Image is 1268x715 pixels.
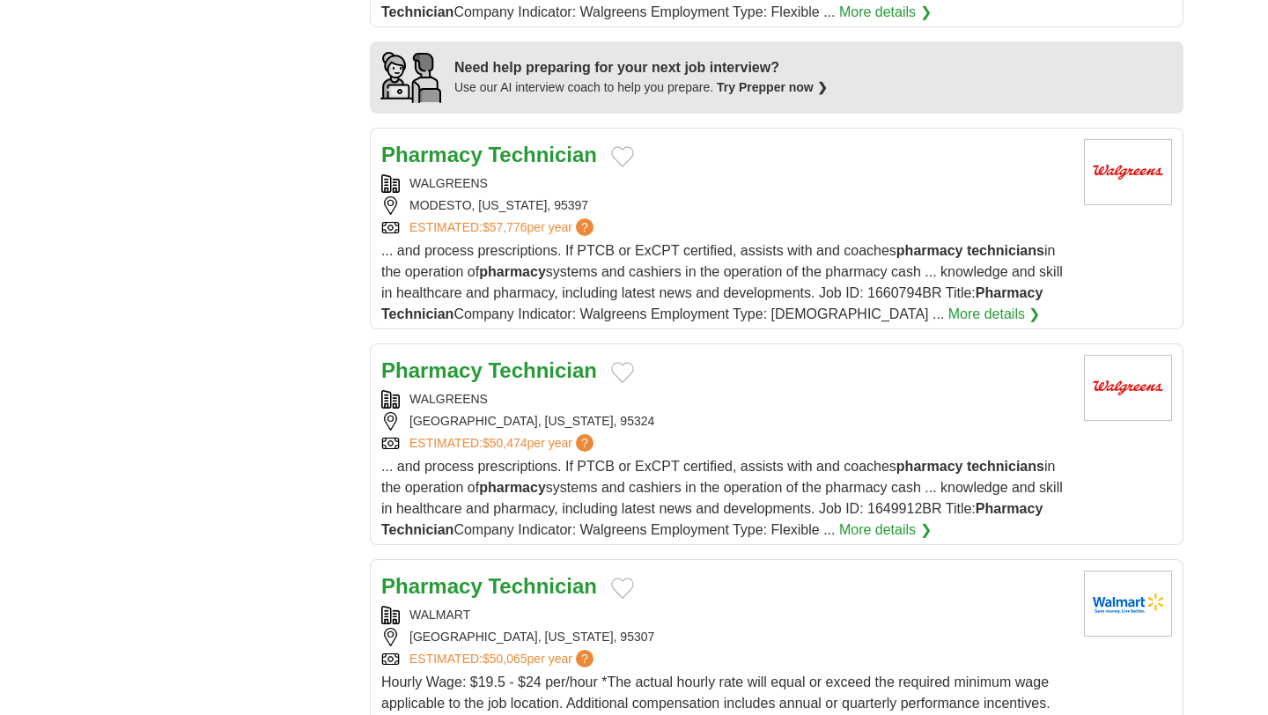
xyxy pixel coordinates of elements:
strong: Technician [381,306,453,321]
a: Pharmacy Technician [381,358,597,382]
strong: Technician [488,358,597,382]
div: MODESTO, [US_STATE], 95397 [381,196,1070,215]
strong: Pharmacy [976,285,1043,300]
strong: technicians [967,459,1044,474]
a: More details ❯ [839,520,932,541]
strong: Pharmacy [381,358,483,382]
a: ESTIMATED:$50,065per year? [409,650,597,668]
strong: Pharmacy [381,143,483,166]
div: Need help preparing for your next job interview? [454,57,828,78]
strong: pharmacy [896,243,963,258]
strong: technicians [967,243,1044,258]
a: WALMART [409,608,470,622]
div: Use our AI interview coach to help you prepare. [454,78,828,97]
button: Add to favorite jobs [611,578,634,599]
span: ... and process prescriptions. If PTCB or ExCPT certified, assists with and coaches in the operat... [381,243,1063,321]
strong: Technician [488,143,597,166]
strong: Technician [381,522,453,537]
a: More details ❯ [948,304,1041,325]
a: WALGREENS [409,392,488,406]
strong: pharmacy [479,264,546,279]
span: $57,776 [483,220,527,234]
button: Add to favorite jobs [611,362,634,383]
img: Walgreens logo [1084,355,1172,421]
img: Walgreens logo [1084,139,1172,205]
strong: Pharmacy [976,501,1043,516]
span: $50,474 [483,436,527,450]
span: ? [576,434,593,452]
img: Walmart logo [1084,571,1172,637]
a: ESTIMATED:$57,776per year? [409,218,597,237]
div: [GEOGRAPHIC_DATA], [US_STATE], 95324 [381,412,1070,431]
span: ? [576,650,593,667]
a: ESTIMATED:$50,474per year? [409,434,597,453]
span: ? [576,218,593,236]
span: ... and process prescriptions. If PTCB or ExCPT certified, assists with and coaches in the operat... [381,459,1063,537]
strong: pharmacy [479,480,546,495]
span: $50,065 [483,652,527,666]
strong: Pharmacy [381,574,483,598]
strong: Technician [381,4,453,19]
a: Pharmacy Technician [381,574,597,598]
div: [GEOGRAPHIC_DATA], [US_STATE], 95307 [381,628,1070,646]
a: Try Prepper now ❯ [717,80,828,94]
a: Pharmacy Technician [381,143,597,166]
button: Add to favorite jobs [611,146,634,167]
a: WALGREENS [409,176,488,190]
strong: Technician [488,574,597,598]
a: More details ❯ [839,2,932,23]
strong: pharmacy [896,459,963,474]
